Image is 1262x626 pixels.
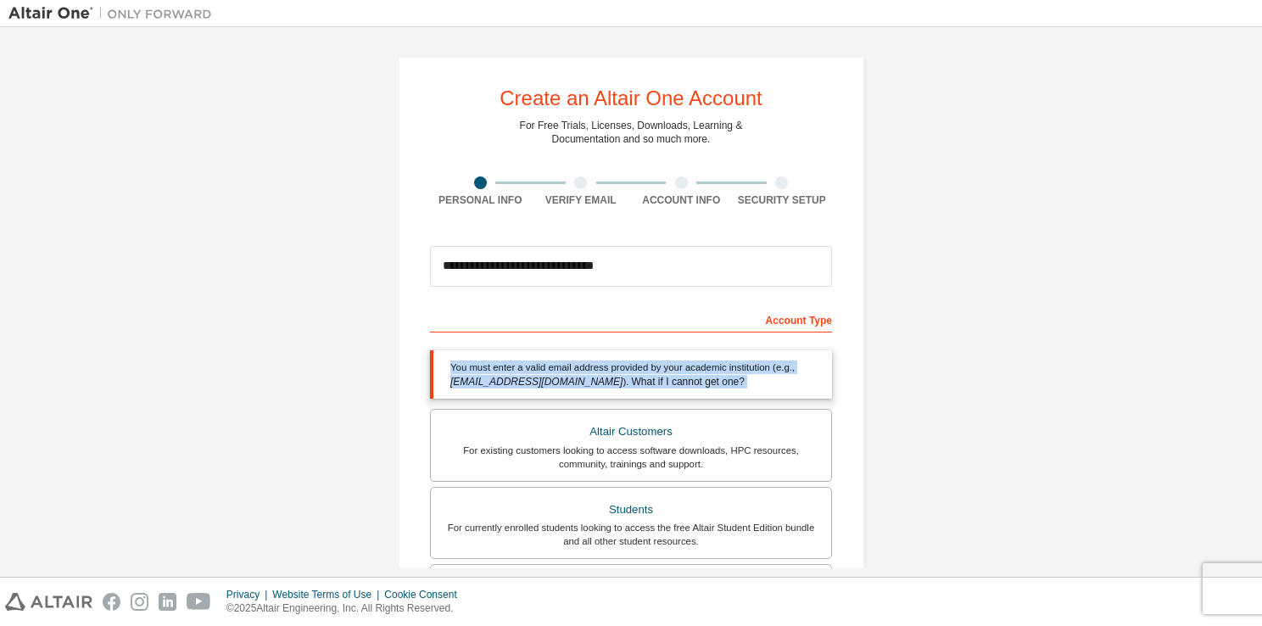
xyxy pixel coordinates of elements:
div: Security Setup [732,193,833,207]
img: youtube.svg [187,593,211,611]
img: altair_logo.svg [5,593,92,611]
div: You must enter a valid email address provided by your academic institution (e.g., ). [430,350,832,399]
div: Verify Email [531,193,632,207]
div: For Free Trials, Licenses, Downloads, Learning & Documentation and so much more. [520,119,743,146]
div: Cookie Consent [384,588,466,601]
img: facebook.svg [103,593,120,611]
span: [EMAIL_ADDRESS][DOMAIN_NAME] [450,376,623,388]
div: Students [441,498,821,522]
div: For existing customers looking to access software downloads, HPC resources, community, trainings ... [441,444,821,471]
div: Account Type [430,305,832,333]
div: Create an Altair One Account [500,88,762,109]
div: For currently enrolled students looking to access the free Altair Student Edition bundle and all ... [441,521,821,548]
a: What if I cannot get one? [632,376,745,388]
div: Altair Customers [441,420,821,444]
p: © 2025 Altair Engineering, Inc. All Rights Reserved. [226,601,467,616]
div: Personal Info [430,193,531,207]
img: linkedin.svg [159,593,176,611]
div: Website Terms of Use [272,588,384,601]
div: Account Info [631,193,732,207]
img: instagram.svg [131,593,148,611]
img: Altair One [8,5,221,22]
div: Privacy [226,588,272,601]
